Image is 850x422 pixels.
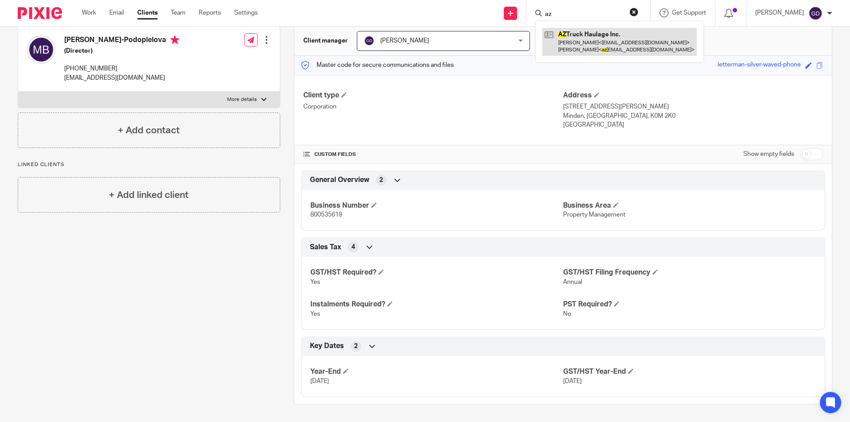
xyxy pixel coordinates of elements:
[563,311,571,317] span: No
[563,102,823,111] p: [STREET_ADDRESS][PERSON_NAME]
[64,74,179,82] p: [EMAIL_ADDRESS][DOMAIN_NAME]
[310,311,320,317] span: Yes
[18,7,62,19] img: Pixie
[630,8,638,16] button: Clear
[563,367,816,376] h4: GST/HST Year-End
[563,300,816,309] h4: PST Required?
[563,268,816,277] h4: GST/HST Filing Frequency
[137,8,158,17] a: Clients
[82,8,96,17] a: Work
[808,6,823,20] img: svg%3E
[563,279,582,285] span: Annual
[380,38,429,44] span: [PERSON_NAME]
[310,378,329,384] span: [DATE]
[310,175,369,185] span: General Overview
[563,120,823,129] p: [GEOGRAPHIC_DATA]
[354,342,358,351] span: 2
[310,279,320,285] span: Yes
[303,36,348,45] h3: Client manager
[563,112,823,120] p: Minden, [GEOGRAPHIC_DATA], K0M 2K0
[64,35,179,46] h4: [PERSON_NAME]-Podoplelova
[199,8,221,17] a: Reports
[563,212,626,218] span: Property Management
[364,35,375,46] img: svg%3E
[109,188,189,202] h4: + Add linked client
[755,8,804,17] p: [PERSON_NAME]
[672,10,706,16] span: Get Support
[310,201,563,210] h4: Business Number
[310,243,341,252] span: Sales Tax
[227,96,257,103] p: More details
[18,161,280,168] p: Linked clients
[27,35,55,64] img: svg%3E
[170,35,179,44] i: Primary
[563,378,582,384] span: [DATE]
[310,341,344,351] span: Key Dates
[64,46,179,55] h5: (Director)
[352,243,355,252] span: 4
[544,11,624,19] input: Search
[310,212,342,218] span: 800535619
[118,124,180,137] h4: + Add contact
[718,60,801,70] div: letterman-silver-waved-phone
[303,91,563,100] h4: Client type
[171,8,185,17] a: Team
[310,268,563,277] h4: GST/HST Required?
[234,8,258,17] a: Settings
[109,8,124,17] a: Email
[303,151,563,158] h4: CUSTOM FIELDS
[563,201,816,210] h4: Business Area
[379,176,383,185] span: 2
[310,300,563,309] h4: Instalments Required?
[64,64,179,73] p: [PHONE_NUMBER]
[301,61,454,70] p: Master code for secure communications and files
[310,367,563,376] h4: Year-End
[303,102,563,111] p: Corporation
[743,150,794,159] label: Show empty fields
[563,91,823,100] h4: Address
